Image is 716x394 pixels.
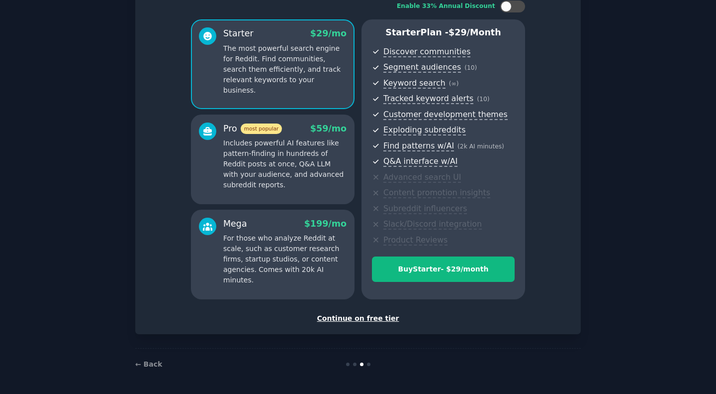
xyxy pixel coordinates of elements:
[464,64,477,71] span: ( 10 )
[383,188,490,198] span: Content promotion insights
[383,62,461,73] span: Segment audiences
[383,110,508,120] span: Customer development themes
[372,257,515,282] button: BuyStarter- $29/month
[449,80,459,87] span: ( ∞ )
[304,219,347,229] span: $ 199 /mo
[397,2,495,11] div: Enable 33% Annual Discount
[223,233,347,285] p: For those who analyze Reddit at scale, such as customer research firms, startup studios, or conte...
[135,360,162,368] a: ← Back
[383,204,467,214] span: Subreddit influencers
[383,125,465,135] span: Exploding subreddits
[457,143,504,150] span: ( 2k AI minutes )
[310,28,347,38] span: $ 29 /mo
[383,47,470,57] span: Discover communities
[223,27,254,40] div: Starter
[477,96,489,103] span: ( 10 )
[372,26,515,39] p: Starter Plan -
[383,235,447,246] span: Product Reviews
[310,124,347,133] span: $ 59 /mo
[383,156,457,167] span: Q&A interface w/AI
[383,172,461,183] span: Advanced search UI
[223,138,347,190] p: Includes powerful AI features like pattern-finding in hundreds of Reddit posts at once, Q&A LLM w...
[241,124,282,134] span: most popular
[448,27,501,37] span: $ 29 /month
[383,94,473,104] span: Tracked keyword alerts
[223,218,247,230] div: Mega
[383,78,446,89] span: Keyword search
[383,219,482,230] span: Slack/Discord integration
[372,264,514,274] div: Buy Starter - $ 29 /month
[223,123,282,135] div: Pro
[146,313,570,324] div: Continue on free tier
[223,43,347,96] p: The most powerful search engine for Reddit. Find communities, search them efficiently, and track ...
[383,141,454,151] span: Find patterns w/AI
